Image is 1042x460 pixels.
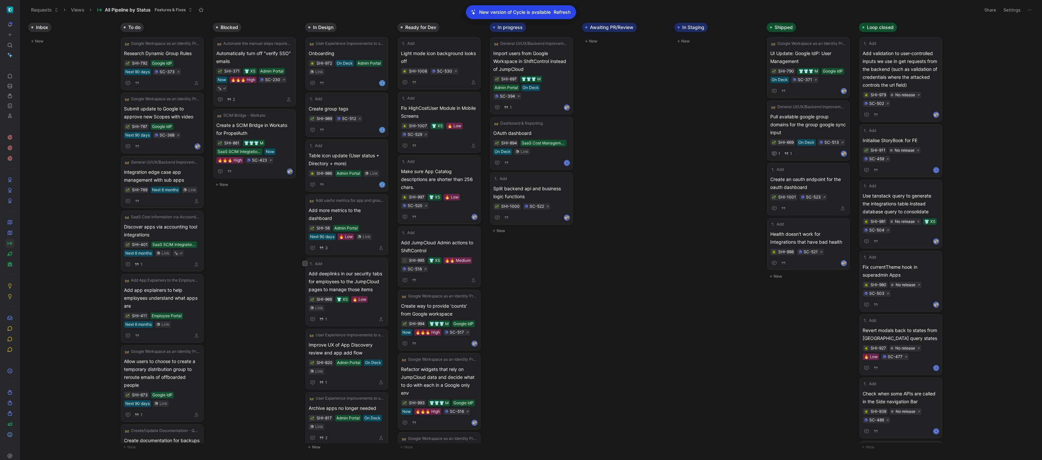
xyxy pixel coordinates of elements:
[125,160,129,164] img: 🛤️
[402,124,407,128] div: 🪲
[493,49,570,73] span: Import users from Google Workspace in ShiftControl instead of JumpCloud
[770,230,847,246] span: Health doesn't work for Integrations that have bad health
[495,205,499,209] img: 🌱
[674,23,708,32] button: In Staging
[125,124,130,129] div: 🌱
[131,96,199,102] span: Google Workspace as an Identity Provider (IdP) Integration
[767,163,850,215] a: AddCreate an oauth endpoint for the oauth dashboardSC-523
[501,140,517,146] div: SHI-894
[218,77,226,83] div: Now
[94,5,195,15] button: All Pipeline by StatusFeatures & Fixes
[398,37,480,89] a: AddLight mode icon background looks offSC-530
[772,77,788,83] div: On Deck
[121,156,203,208] a: 🛤️General UI/UX/Backend Improvementsintegration edge case app management with sub appsNext 6 mont...
[934,239,938,244] img: avatar
[132,123,147,130] div: SHI-787
[842,89,846,93] img: avatar
[777,40,846,47] span: Google Workspace as an Identity Provider (IdP) Integration
[674,37,761,45] button: New
[310,226,315,230] button: 🌱
[124,223,200,239] span: Discover apps via accounting tool integrations
[770,150,781,158] button: 1
[864,219,869,224] button: 🪲
[218,141,222,145] button: 🌱
[775,24,793,31] span: Shipped
[309,96,323,102] button: Add
[126,125,130,129] img: 🌱
[402,195,407,199] div: 🪲
[408,202,422,209] div: SC-520
[310,227,314,230] img: 🌱
[213,109,296,178] a: 🛤️SCIM Bridge - WorkatoCreate a SCIM Bridge in Workato for PropelAuth👕👕👕 MSaaS SCIM IntegrationsN...
[530,203,544,210] div: SC-522
[806,194,821,200] div: SC-523
[772,195,776,199] div: 🌱
[213,23,241,32] button: Blocked
[398,155,480,224] a: AddMake sure App Catalog descriptions are shorter than 256 chars.👕 XS🔥 LowSC-520avatar
[860,180,942,248] a: AddUse tanstack query to generate the integrations table instead database query to consolidate👕 X...
[317,225,330,231] div: SHI-58
[260,68,284,75] div: Admin Portal
[863,183,877,189] button: Add
[152,123,172,130] div: Google IdP
[859,23,897,32] button: Loop closed
[152,187,178,193] div: Next 6 months
[799,68,818,75] div: 👕👕👕 M
[553,8,571,16] button: Refresh
[495,141,499,145] div: 🌱
[125,242,130,247] button: 🌱
[403,124,407,128] img: 🪲
[924,218,935,225] div: 👕 XS
[798,139,814,146] div: On Deck
[495,148,511,155] div: On Deck
[160,132,174,138] div: SC-368
[493,40,570,47] button: 🛤️General UI/UX/Backend Improvements
[337,60,353,67] div: On Deck
[309,152,385,168] span: Table icon update (User status + Directory + more)
[316,40,384,47] span: User Experience improvements to support Google workspace as an IdP
[521,148,529,155] div: Link
[778,68,794,75] div: SHI-790
[500,120,543,127] span: Dashboard & Reporting
[770,49,847,65] span: UI Update: Google IdP: User Management
[869,100,884,107] div: SC-502
[310,117,314,121] img: 🌱
[405,24,436,31] span: Ready for Dev
[770,175,847,191] span: Create an oauth endpoint for the oauth dashboard
[510,106,512,109] span: 1
[863,40,877,47] button: Add
[871,218,886,225] div: SHI-981
[860,37,942,122] a: AddAdd validation to user-controlled inputs we use in get requests from the backend (such as vali...
[216,112,266,119] button: 🛤️SCIM Bridge - Workato
[503,104,513,111] button: 1
[408,131,422,138] div: SC-529
[266,148,274,155] div: Now
[132,60,147,67] div: SHI-792
[306,37,388,90] a: 🛤️User Experience improvements to support Google workspace as an IdPOnboardingOn DeckAdmin Portal...
[224,140,239,146] div: SHI-861
[317,60,332,67] div: SHI-972
[403,196,407,199] img: 🪲
[152,241,196,248] div: SaaS SCIM Integrations
[778,152,780,156] span: 1
[867,24,894,31] span: Loop closed
[864,220,868,224] img: 🪲
[310,171,315,176] div: 🪲
[398,227,480,287] a: AddAdd JumpCloud Admin actions to ShiftControl👕 XS🔥🔥 MediumSC-518
[823,68,843,75] div: Google IdP
[864,93,869,97] button: 🪲
[218,69,222,74] button: 🌱
[370,170,378,177] div: Link
[7,7,13,13] img: ShiftControl
[495,204,499,209] button: 🌱
[126,188,130,192] img: 🌱
[124,96,200,102] button: 🛤️Google Workspace as an Identity Provider (IdP) Integration
[223,40,292,47] span: Automate the manual steps required to finish onboarding a customer after org creation
[500,40,569,47] span: General UI/UX/Backend Improvements
[28,23,51,32] button: Inbox
[334,225,358,231] div: Admin Portal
